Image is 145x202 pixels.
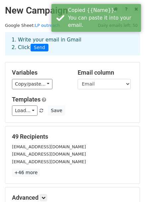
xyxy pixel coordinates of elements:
[12,194,133,201] h5: Advanced
[5,5,140,16] h2: New Campaign
[31,44,48,52] span: Send
[48,105,65,116] button: Save
[78,69,133,76] h5: Email column
[12,168,40,177] a: +46 more
[12,133,133,140] h5: 49 Recipients
[12,144,86,149] small: [EMAIL_ADDRESS][DOMAIN_NAME]
[12,96,40,103] a: Templates
[112,170,145,202] iframe: Chat Widget
[12,79,52,89] a: Copy/paste...
[12,105,37,116] a: Load...
[12,69,68,76] h5: Variables
[68,7,138,29] div: Copied {{Name}}. You can paste it into your email.
[12,152,86,157] small: [EMAIL_ADDRESS][DOMAIN_NAME]
[7,36,138,51] div: 1. Write your email in Gmail 2. Click
[12,159,86,164] small: [EMAIL_ADDRESS][DOMAIN_NAME]
[35,23,60,28] a: LP outreach
[5,23,60,28] small: Google Sheet:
